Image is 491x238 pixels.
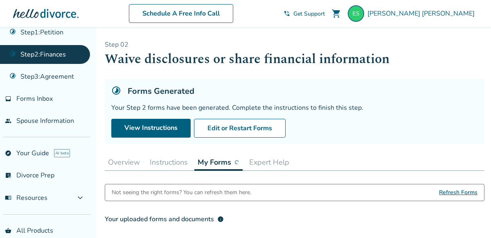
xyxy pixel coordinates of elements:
[5,172,11,179] span: list_alt_check
[284,10,290,17] span: phone_in_talk
[439,184,477,201] span: Refresh Forms
[5,118,11,124] span: people
[284,10,325,18] a: phone_in_talkGet Support
[5,150,11,156] span: explore
[5,195,11,201] span: menu_book
[105,40,484,49] p: Step 0 2
[293,10,325,18] span: Get Support
[75,193,85,203] span: expand_more
[450,199,491,238] iframe: Chat Widget
[146,154,191,170] button: Instructions
[105,214,224,224] div: Your uploaded forms and documents
[246,154,293,170] button: Expert Help
[105,49,484,69] h1: Waive disclosures or share financial information
[5,193,47,202] span: Resources
[194,154,243,171] button: My Forms
[367,9,478,18] span: [PERSON_NAME] [PERSON_NAME]
[16,94,53,103] span: Forms Inbox
[105,154,143,170] button: Overview
[111,119,191,138] a: View Instructions
[112,184,251,201] div: Not seeing the right forms? You can refresh them here.
[194,119,286,138] button: Edit or Restart Forms
[129,4,233,23] a: Schedule A Free Info Call
[54,149,70,157] span: AI beta
[348,5,364,22] img: erinsansoucy@gmail.com
[217,216,224,222] span: info
[331,9,341,18] span: shopping_cart
[5,95,11,102] span: inbox
[128,86,194,97] h5: Forms Generated
[5,227,11,234] span: shopping_basket
[234,160,239,165] img: ...
[111,103,478,112] div: Your Step 2 forms have been generated. Complete the instructions to finish this step.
